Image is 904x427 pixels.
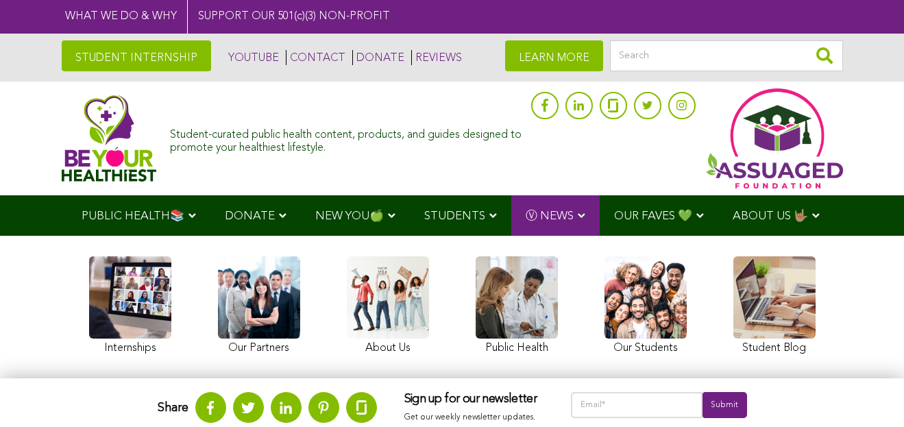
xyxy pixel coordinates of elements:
a: DONATE [352,50,404,65]
a: YOUTUBE [225,50,279,65]
p: Get our weekly newsletter updates. [404,411,543,426]
input: Search [610,40,843,71]
img: Assuaged [62,95,157,182]
input: Email* [571,393,703,419]
span: OUR FAVES 💚 [614,210,692,222]
img: Assuaged App [706,88,843,188]
span: ABOUT US 🤟🏽 [733,210,808,222]
a: CONTACT [286,50,345,65]
img: glassdoor [608,99,618,112]
div: Navigation Menu [62,195,843,236]
span: PUBLIC HEALTH📚 [82,210,184,222]
img: glassdoor.svg [356,400,367,415]
input: Submit [703,393,746,419]
a: LEARN MORE [505,40,603,71]
div: Student-curated public health content, products, and guides designed to promote your healthiest l... [170,122,524,155]
strong: Share [158,402,188,414]
a: REVIEWS [411,50,462,65]
span: NEW YOU🍏 [315,210,384,222]
span: Ⓥ NEWS [526,210,574,222]
a: STUDENT INTERNSHIP [62,40,211,71]
h3: Sign up for our newsletter [404,393,543,408]
span: STUDENTS [424,210,485,222]
span: DONATE [225,210,275,222]
iframe: Chat Widget [835,361,904,427]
